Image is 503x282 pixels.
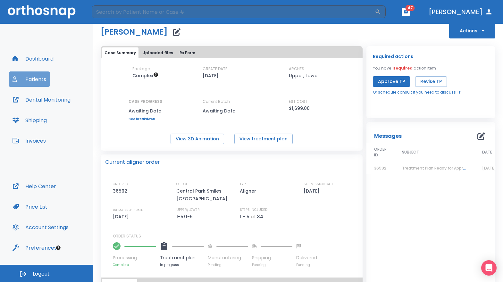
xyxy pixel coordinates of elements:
[9,92,74,107] button: Dental Monitoring
[9,240,61,255] button: Preferences
[203,99,260,104] p: Current Batch
[289,72,319,79] p: Upper, Lower
[113,254,156,261] p: Processing
[132,72,158,79] span: Up to 50 Steps (100 aligners)
[392,65,413,71] span: 1 required
[257,213,263,220] p: 34
[129,107,162,115] p: Awaiting Data
[374,146,387,158] span: ORDER ID
[240,207,267,213] p: STEPS INCLUDED
[113,213,131,220] p: [DATE]
[92,5,375,18] input: Search by Patient Name or Case #
[113,262,156,267] p: Complete
[113,181,128,187] p: ORDER ID
[406,5,415,11] span: 47
[240,187,258,195] p: Aligner
[374,165,386,171] span: 36592
[482,165,496,171] span: [DATE]
[9,112,51,128] button: Shipping
[240,181,247,187] p: TYPE
[113,233,358,239] p: ORDER STATUS
[160,254,204,261] p: Treatment plan
[33,270,50,278] span: Logout
[289,66,304,72] p: ARCHES
[304,187,322,195] p: [DATE]
[373,53,413,60] p: Required actions
[373,65,436,71] p: You have action item
[9,199,51,214] button: Price List
[481,260,497,276] div: Open Intercom Messenger
[208,262,248,267] p: Pending
[129,117,162,121] a: See breakdown
[9,71,50,87] button: Patients
[176,207,200,213] p: UPPER/LOWER
[203,72,219,79] p: [DATE]
[373,76,410,87] button: Approve TP
[203,66,227,72] p: CREATE DATE
[415,76,447,87] button: Revise TP
[374,132,402,140] p: Messages
[208,254,248,261] p: Manufacturing
[296,254,317,261] p: Delivered
[102,47,138,58] button: Case Summary
[234,134,293,144] button: View treatment plan
[176,181,188,187] p: OFFICE
[9,133,50,148] button: Invoices
[9,178,60,194] button: Help Center
[140,47,176,58] button: Uploaded files
[113,207,143,213] p: ESTIMATED SHIP DATE
[176,213,195,220] p: 1-5/1-5
[203,107,260,115] p: Awaiting Data
[251,213,256,220] p: of
[129,99,162,104] p: CASE PROGRESS
[9,51,57,66] button: Dashboard
[171,134,224,144] button: View 3D Animation
[240,213,249,220] p: 1 - 5
[304,181,334,187] p: SUBMISSION DATE
[402,165,473,171] span: Treatment Plan Ready for Approval!
[289,104,310,112] p: $1,699.00
[482,149,492,155] span: DATE
[252,254,292,261] p: Shipping
[105,158,160,166] p: Current aligner order
[252,262,292,267] p: Pending
[8,5,76,18] img: Orthosnap
[296,262,317,267] p: Pending
[426,6,495,18] button: [PERSON_NAME]
[176,187,231,203] p: Central Park Smiles [GEOGRAPHIC_DATA]
[101,28,168,36] h1: [PERSON_NAME]
[177,47,198,58] button: Rx Form
[449,23,495,38] button: Actions
[9,220,72,235] button: Account Settings
[102,47,361,58] div: tabs
[132,66,150,72] p: Package
[289,99,307,104] p: EST COST
[402,149,419,155] span: SUBJECT
[55,245,61,251] div: Tooltip anchor
[113,187,130,195] p: 36592
[160,262,204,267] p: In progress
[373,89,461,95] a: Or schedule consult if you need to discuss TP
